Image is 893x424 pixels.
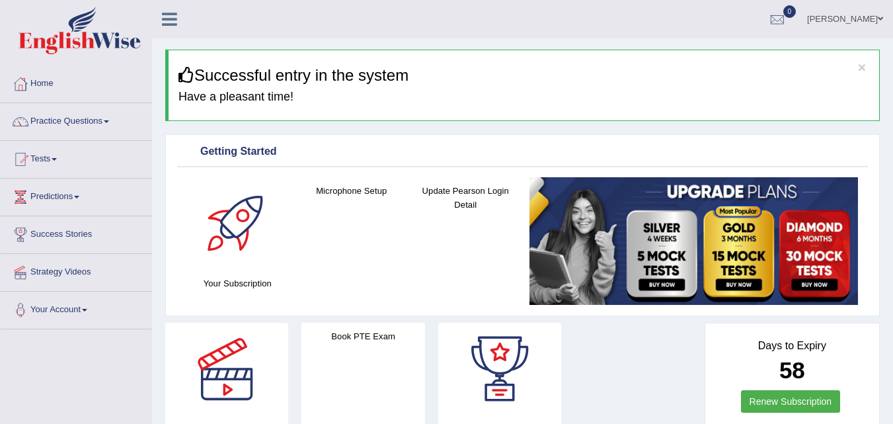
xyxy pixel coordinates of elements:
b: 58 [779,357,805,383]
h4: Update Pearson Login Detail [415,184,516,212]
a: Renew Subscription [741,390,841,413]
a: Strategy Videos [1,254,151,287]
a: Home [1,65,151,99]
a: Your Account [1,292,151,325]
h4: Have a pleasant time! [178,91,869,104]
div: Getting Started [180,142,865,162]
h4: Microphone Setup [301,184,403,198]
h4: Book PTE Exam [301,329,424,343]
span: 0 [783,5,796,18]
button: × [858,60,866,74]
h3: Successful entry in the system [178,67,869,84]
a: Success Stories [1,216,151,249]
h4: Days to Expiry [720,340,865,352]
h4: Your Subscription [187,276,288,290]
a: Predictions [1,179,151,212]
img: small5.jpg [529,177,859,305]
a: Practice Questions [1,103,151,136]
a: Tests [1,141,151,174]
